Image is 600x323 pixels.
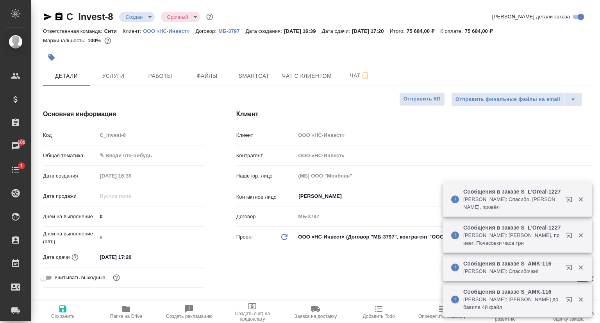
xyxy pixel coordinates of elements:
span: Чат [341,71,379,81]
p: 75 684,00 ₽ [407,28,440,34]
button: Добавить тэг [43,49,60,66]
p: Маржинальность: [43,38,87,43]
p: Клиент: [123,28,143,34]
input: ✎ Введи что-нибудь [97,251,165,263]
button: Создать счет на предоплату [221,301,284,323]
p: Сообщения в заказе S_AMK-116 [463,260,561,267]
span: Учитывать выходные [54,274,105,282]
button: Доп статусы указывают на важность/срочность заказа [205,12,215,22]
input: Пустое поле [295,129,591,141]
button: Открыть в новой вкладке [561,192,580,210]
button: Папка на Drive [95,301,158,323]
button: Закрыть [573,232,589,239]
p: 75 684,00 ₽ [465,28,498,34]
h4: Основная информация [43,109,205,119]
a: ООО «НС-Инвест» [143,27,195,34]
p: 100% [87,38,103,43]
p: [PERSON_NAME]: [PERSON_NAME], привет. Почасовки часа три [463,231,561,247]
span: Папка на Drive [110,314,142,319]
button: Если добавить услуги и заполнить их объемом, то дата рассчитается автоматически [70,252,80,262]
a: C_Invest-8 [66,11,113,22]
div: split button [451,92,582,106]
p: [DATE] 17:20 [352,28,390,34]
div: ✎ Введи что-нибудь [97,149,205,162]
button: Создан [123,14,145,20]
button: Сохранить [31,301,95,323]
p: [DATE] 16:39 [284,28,322,34]
span: Заявка на доставку [295,314,337,319]
div: Создан [119,12,154,22]
button: Открыть в новой вкладке [561,260,580,278]
p: Дней на выполнение [43,213,97,221]
p: Дата сдачи [43,253,70,261]
button: Скопировать ссылку для ЯМессенджера [43,12,52,22]
p: Сообщения в заказе S_L’Oreal-1227 [463,188,561,196]
span: 1 [15,162,27,170]
span: Услуги [95,71,132,81]
input: Пустое поле [97,129,205,141]
button: Создать рекламацию [158,301,221,323]
span: Создать счет на предоплату [225,311,279,322]
p: Дата создания: [246,28,284,34]
span: Создать рекламацию [166,314,212,319]
button: Закрыть [573,196,589,203]
button: Открыть в новой вкладке [561,292,580,310]
button: Скопировать ссылку [54,12,64,22]
button: 0.00 RUB; [103,36,113,46]
p: Общая тематика [43,152,97,160]
input: Пустое поле [295,170,591,181]
p: Дней на выполнение (авт.) [43,230,97,246]
input: Пустое поле [295,150,591,161]
div: ✎ Введи что-нибудь [100,152,195,160]
a: МБ-3797 [218,27,245,34]
div: ООО «НС-Инвест» (Договор "МБ-3797", контрагент "ООО «НС-Инвест»") [295,230,591,244]
p: [PERSON_NAME]: Спасибочки! [463,267,561,275]
input: ✎ Введи что-нибудь [97,211,205,222]
input: Пустое поле [97,170,165,181]
span: Отправить КП [404,95,441,104]
span: Работы [141,71,179,81]
span: Сохранить [51,314,75,319]
p: Договор [236,213,296,221]
input: Пустое поле [295,211,591,222]
span: 100 [13,138,30,146]
span: Определить тематику [418,314,466,319]
span: Добавить Todo [363,314,395,319]
div: Создан [161,12,200,22]
span: Чат с клиентом [282,71,332,81]
p: МБ-3797 [218,28,245,34]
p: Договор: [195,28,218,34]
button: Закрыть [573,264,589,271]
span: Файлы [188,71,226,81]
button: Открыть в новой вкладке [561,228,580,246]
p: Дата сдачи: [322,28,352,34]
p: Ответственная команда: [43,28,104,34]
span: Smartcat [235,71,273,81]
p: Дата создания [43,172,97,180]
a: 100 [2,136,29,156]
button: Срочный [165,14,191,20]
button: Отправить финальные файлы на email [451,92,564,106]
button: Закрыть [573,296,589,303]
p: [PERSON_NAME]: [PERSON_NAME] добавила 4й файл [463,296,561,311]
a: 1 [2,160,29,179]
svg: Подписаться [361,71,370,81]
span: Отправить финальные файлы на email [455,95,560,104]
p: Контактное лицо [236,193,296,201]
p: Сообщения в заказе S_L’Oreal-1227 [463,224,561,231]
button: Заявка на доставку [284,301,347,323]
p: Наше юр. лицо [236,172,296,180]
span: Детали [48,71,85,81]
span: [PERSON_NAME] детали заказа [492,13,570,21]
p: [PERSON_NAME]: Спасибо, [PERSON_NAME], провёл [463,196,561,211]
p: Клиент [236,131,296,139]
p: Проект [236,233,254,241]
p: Сити [104,28,123,34]
h4: Клиент [236,109,591,119]
button: Выбери, если сб и вс нужно считать рабочими днями для выполнения заказа. [111,273,121,283]
button: Определить тематику [411,301,474,323]
p: Код [43,131,97,139]
p: Контрагент [236,152,296,160]
p: Сообщения в заказе S_AMK-116 [463,288,561,296]
button: Отправить КП [399,92,445,106]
